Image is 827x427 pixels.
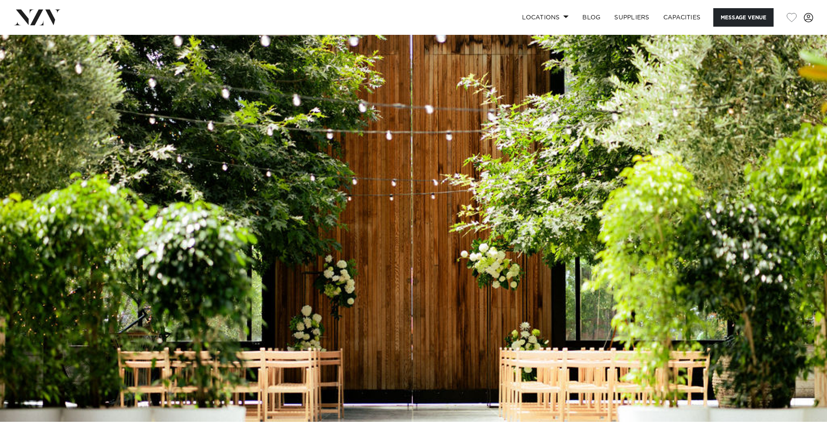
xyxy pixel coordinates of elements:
a: Capacities [656,8,708,27]
img: nzv-logo.png [14,9,61,25]
a: Locations [515,8,575,27]
a: SUPPLIERS [607,8,656,27]
a: BLOG [575,8,607,27]
button: Message Venue [713,8,774,27]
